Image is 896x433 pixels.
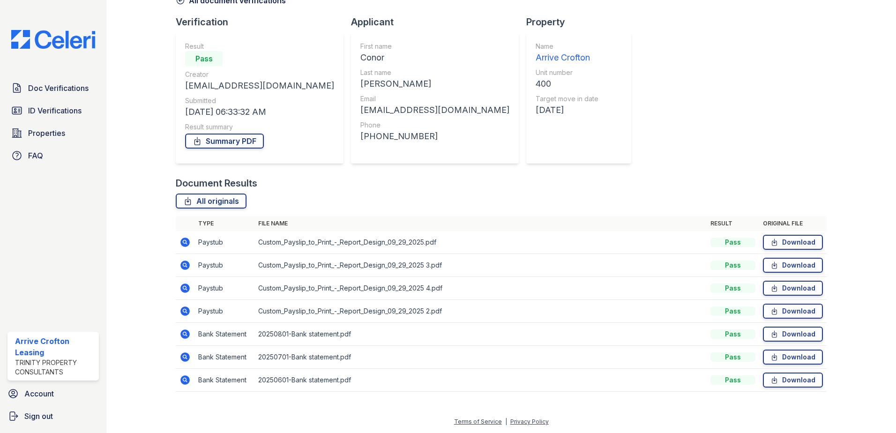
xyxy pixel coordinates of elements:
[536,94,598,104] div: Target move in date
[710,329,755,339] div: Pass
[194,216,254,231] th: Type
[28,105,82,116] span: ID Verifications
[360,94,509,104] div: Email
[710,238,755,247] div: Pass
[254,346,707,369] td: 20250701-Bank statement.pdf
[254,323,707,346] td: 20250801-Bank statement.pdf
[707,216,759,231] th: Result
[254,231,707,254] td: Custom_Payslip_to_Print_-_Report_Design_09_29_2025.pdf
[526,15,639,29] div: Property
[194,369,254,392] td: Bank Statement
[763,235,823,250] a: Download
[15,336,95,358] div: Arrive Crofton Leasing
[763,281,823,296] a: Download
[28,127,65,139] span: Properties
[536,42,598,64] a: Name Arrive Crofton
[360,51,509,64] div: Conor
[194,254,254,277] td: Paystub
[185,79,334,92] div: [EMAIL_ADDRESS][DOMAIN_NAME]
[710,261,755,270] div: Pass
[185,134,264,149] a: Summary PDF
[360,68,509,77] div: Last name
[763,327,823,342] a: Download
[254,216,707,231] th: File name
[763,373,823,388] a: Download
[710,352,755,362] div: Pass
[763,258,823,273] a: Download
[360,42,509,51] div: First name
[351,15,526,29] div: Applicant
[15,358,95,377] div: Trinity Property Consultants
[194,323,254,346] td: Bank Statement
[4,384,103,403] a: Account
[710,375,755,385] div: Pass
[7,146,99,165] a: FAQ
[28,150,43,161] span: FAQ
[536,68,598,77] div: Unit number
[28,82,89,94] span: Doc Verifications
[536,42,598,51] div: Name
[360,104,509,117] div: [EMAIL_ADDRESS][DOMAIN_NAME]
[536,77,598,90] div: 400
[454,418,502,425] a: Terms of Service
[763,350,823,365] a: Download
[194,346,254,369] td: Bank Statement
[7,124,99,142] a: Properties
[185,42,334,51] div: Result
[4,30,103,49] img: CE_Logo_Blue-a8612792a0a2168367f1c8372b55b34899dd931a85d93a1a3d3e32e68fde9ad4.png
[185,105,334,119] div: [DATE] 06:33:32 AM
[360,120,509,130] div: Phone
[185,51,223,66] div: Pass
[194,277,254,300] td: Paystub
[254,254,707,277] td: Custom_Payslip_to_Print_-_Report_Design_09_29_2025 3.pdf
[194,231,254,254] td: Paystub
[185,70,334,79] div: Creator
[254,277,707,300] td: Custom_Payslip_to_Print_-_Report_Design_09_29_2025 4.pdf
[360,130,509,143] div: [PHONE_NUMBER]
[510,418,549,425] a: Privacy Policy
[710,284,755,293] div: Pass
[176,194,246,209] a: All originals
[4,407,103,426] a: Sign out
[176,15,351,29] div: Verification
[710,306,755,316] div: Pass
[24,388,54,399] span: Account
[7,101,99,120] a: ID Verifications
[24,411,53,422] span: Sign out
[194,300,254,323] td: Paystub
[360,77,509,90] div: [PERSON_NAME]
[7,79,99,97] a: Doc Verifications
[763,304,823,319] a: Download
[185,122,334,132] div: Result summary
[185,96,334,105] div: Submitted
[536,51,598,64] div: Arrive Crofton
[254,369,707,392] td: 20250601-Bank statement.pdf
[176,177,257,190] div: Document Results
[536,104,598,117] div: [DATE]
[759,216,827,231] th: Original file
[254,300,707,323] td: Custom_Payslip_to_Print_-_Report_Design_09_29_2025 2.pdf
[505,418,507,425] div: |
